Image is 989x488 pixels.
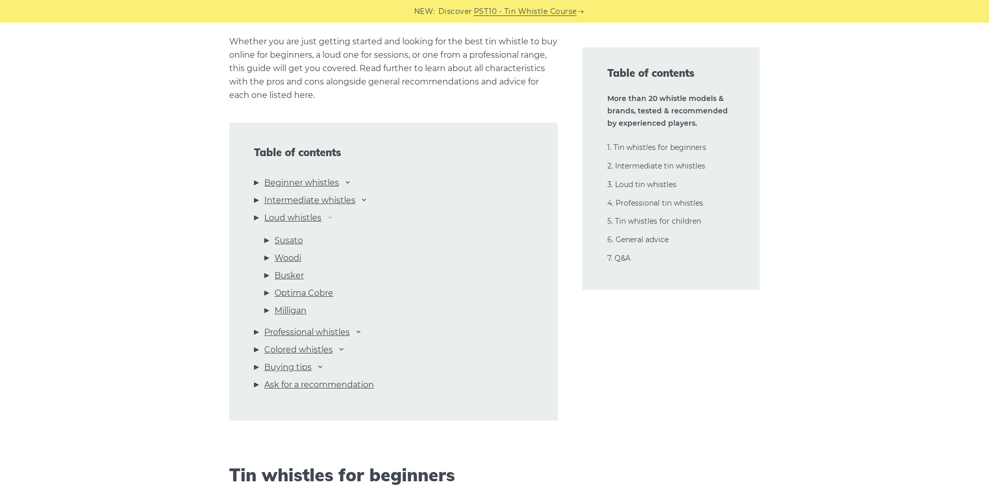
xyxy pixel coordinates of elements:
[275,269,304,282] a: Busker
[607,254,630,263] a: 7. Q&A
[607,143,706,152] a: 1. Tin whistles for beginners
[275,234,303,247] a: Susato
[607,161,705,171] a: 2. Intermediate tin whistles
[275,287,333,300] a: Optima Cobre
[438,6,472,18] span: Discover
[275,251,301,265] a: Woodi
[264,361,312,374] a: Buying tips
[607,235,669,244] a: 6. General advice
[607,180,676,189] a: 3. Loud tin whistles
[607,94,728,128] strong: More than 20 whistle models & brands, tested & recommended by experienced players.
[254,146,533,159] span: Table of contents
[414,6,435,18] span: NEW:
[264,176,339,190] a: Beginner whistles
[264,211,321,225] a: Loud whistles
[607,216,701,226] a: 5. Tin whistles for children
[474,6,577,18] a: PST10 - Tin Whistle Course
[229,35,558,102] p: Whether you are just getting started and looking for the best tin whistle to buy online for begin...
[264,343,333,357] a: Colored whistles
[264,326,350,339] a: Professional whistles
[229,465,558,486] h2: Tin whistles for beginners
[264,378,374,392] a: Ask for a recommendation
[264,194,355,207] a: Intermediate whistles
[275,304,306,317] a: Milligan
[607,198,703,208] a: 4. Professional tin whistles
[607,66,735,80] span: Table of contents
